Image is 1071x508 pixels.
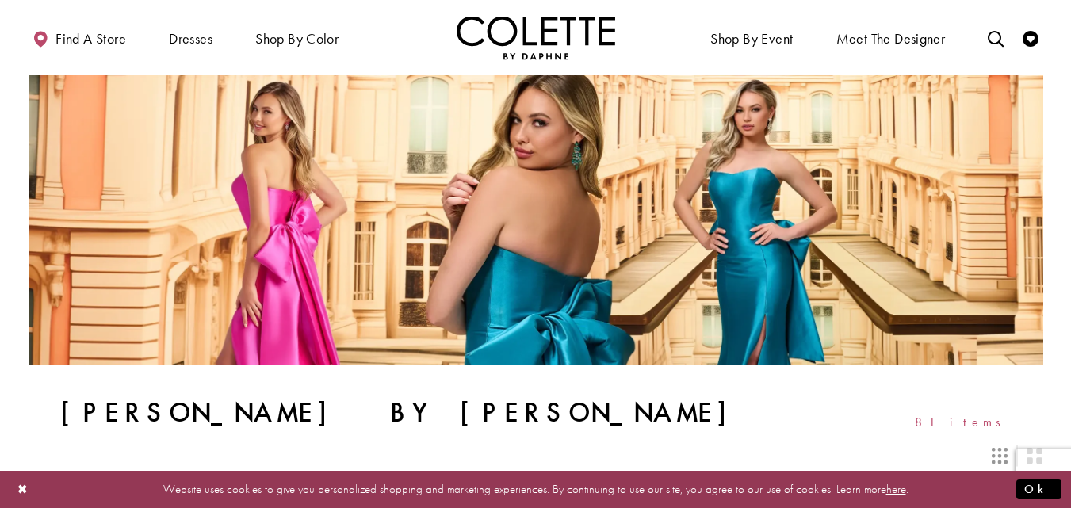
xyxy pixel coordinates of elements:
[457,16,615,59] a: Visit Home Page
[984,16,1008,59] a: Toggle search
[1016,479,1061,499] button: Submit Dialog
[710,31,793,47] span: Shop By Event
[251,16,342,59] span: Shop by color
[886,481,906,497] a: here
[114,479,957,500] p: Website uses cookies to give you personalized shopping and marketing experiences. By continuing t...
[60,397,762,429] h1: [PERSON_NAME] by [PERSON_NAME]
[19,438,1053,473] div: Layout Controls
[832,16,950,59] a: Meet the designer
[29,16,130,59] a: Find a store
[457,16,615,59] img: Colette by Daphne
[1019,16,1042,59] a: Check Wishlist
[706,16,797,59] span: Shop By Event
[55,31,126,47] span: Find a store
[1027,448,1042,464] span: Switch layout to 2 columns
[836,31,946,47] span: Meet the designer
[915,415,1012,429] span: 81 items
[255,31,339,47] span: Shop by color
[10,476,36,503] button: Close Dialog
[169,31,212,47] span: Dresses
[992,448,1008,464] span: Switch layout to 3 columns
[165,16,216,59] span: Dresses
